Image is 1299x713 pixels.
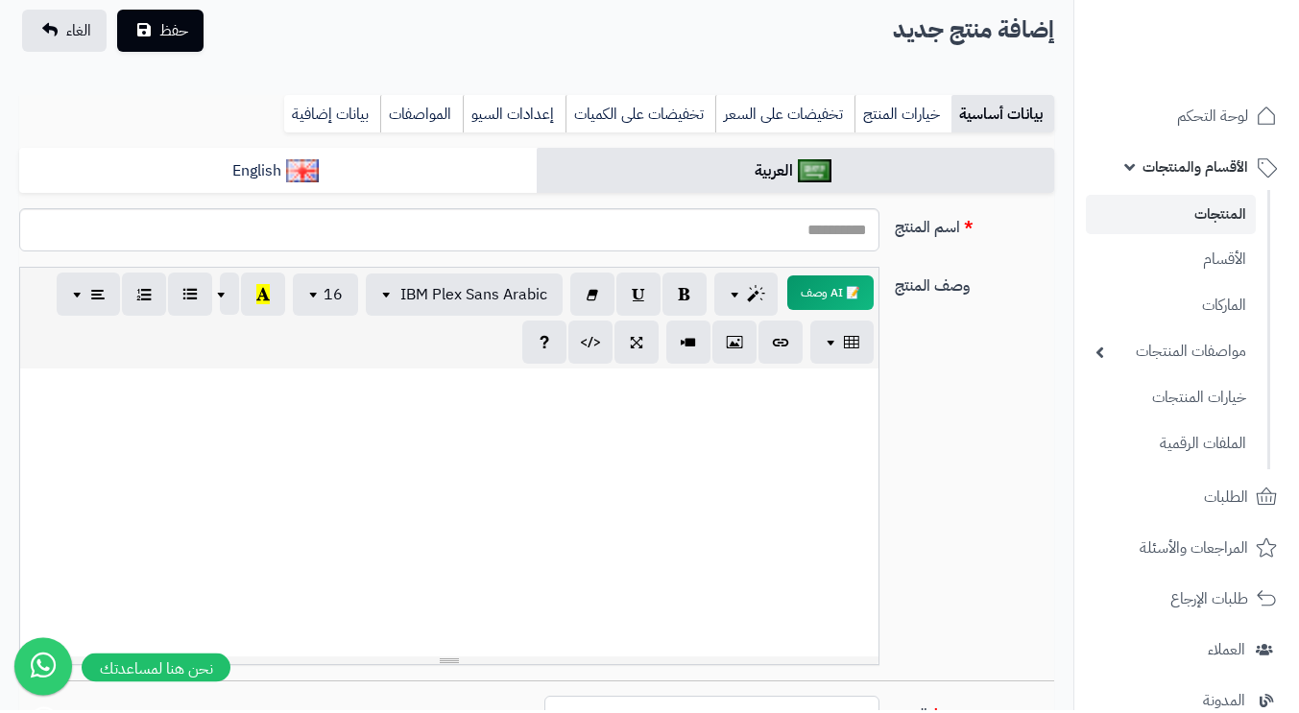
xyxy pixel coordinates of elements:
button: حفظ [117,13,204,56]
a: الطلبات [1086,477,1287,523]
a: المراجعات والأسئلة [1086,528,1287,574]
button: 📝 AI وصف [787,279,874,314]
img: logo-2.png [1168,54,1281,94]
a: بيانات أساسية [951,99,1054,137]
span: الأقسام والمنتجات [1143,156,1248,183]
a: تخفيضات على الكميات [565,99,715,137]
a: الماركات [1086,288,1256,329]
a: خيارات المنتج [854,99,951,137]
a: مواصفات المنتجات [1086,334,1256,375]
label: وصف المنتج [887,271,1062,301]
a: الأقسام [1086,242,1256,283]
span: حفظ [159,23,188,46]
label: اسم المنتج [887,212,1062,243]
a: الملفات الرقمية [1086,426,1256,467]
a: إعدادات السيو [463,99,565,137]
a: المنتجات [1086,198,1256,237]
a: طلبات الإرجاع [1086,579,1287,625]
button: IBM Plex Sans Arabic [366,277,563,320]
span: المراجعات والأسئلة [1140,537,1248,564]
a: English [19,152,537,199]
span: الطلبات [1204,487,1248,513]
button: 16 [293,277,358,320]
h2: إضافة منتج جديد [893,14,1054,54]
span: العملاء [1208,639,1245,666]
span: 16 [324,287,343,310]
a: بيانات إضافية [284,99,380,137]
a: لوحة التحكم [1086,96,1287,142]
span: IBM Plex Sans Arabic [400,287,547,310]
span: لوحة التحكم [1177,106,1248,132]
a: خيارات المنتجات [1086,380,1256,421]
span: طلبات الإرجاع [1170,588,1248,615]
a: العملاء [1086,630,1287,676]
a: العربية [537,152,1054,199]
a: الغاء [22,13,107,56]
img: English [286,163,320,186]
a: المواصفات [380,99,463,137]
span: الغاء [66,23,91,46]
img: العربية [798,163,831,186]
a: تخفيضات على السعر [715,99,854,137]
